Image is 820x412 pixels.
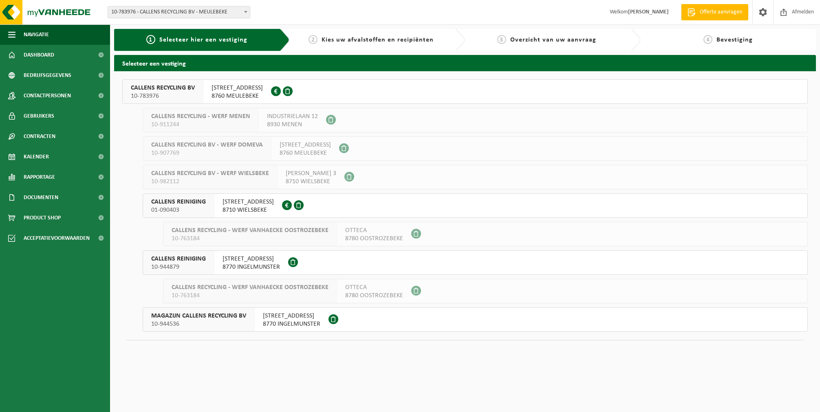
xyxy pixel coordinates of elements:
button: MAGAZIJN CALLENS RECYCLING BV 10-944536 [STREET_ADDRESS]8770 INGELMUNSTER [143,307,808,332]
span: 8760 MEULEBEKE [212,92,263,100]
span: Rapportage [24,167,55,187]
span: 10-763184 [172,234,328,243]
span: [STREET_ADDRESS] [280,141,331,149]
span: Offerte aanvragen [698,8,744,16]
span: Bedrijfsgegevens [24,65,71,85]
span: Contactpersonen [24,85,71,106]
span: 2 [309,35,317,44]
span: Product Shop [24,208,61,228]
span: [STREET_ADDRESS] [223,255,280,263]
span: OTTECA [345,226,403,234]
span: CALLENS RECYCLING BV - WERF WIELSBEKE [151,169,269,178]
span: 10-944879 [151,263,206,271]
a: Offerte aanvragen [681,4,748,20]
span: 8780 OOSTROZEBEKE [345,234,403,243]
span: 4 [703,35,712,44]
span: CALLENS RECYCLING BV - WERF DOMEVA [151,141,263,149]
span: 10-911244 [151,121,250,129]
span: [PERSON_NAME] 3 [286,169,336,178]
span: INDUSTRIELAAN 12 [267,112,318,121]
span: CALLENS RECYCLING - WERF VANHAECKE OOSTROZEBEKE [172,226,328,234]
span: MAGAZIJN CALLENS RECYCLING BV [151,312,246,320]
strong: [PERSON_NAME] [628,9,669,15]
span: Contracten [24,126,55,147]
span: 8770 INGELMUNSTER [263,320,320,328]
span: 1 [146,35,155,44]
span: Navigatie [24,24,49,45]
button: CALLENS REINIGING 01-090403 [STREET_ADDRESS]8710 WIELSBEKE [143,193,808,218]
span: 10-783976 - CALLENS RECYCLING BV - MEULEBEKE [108,7,250,18]
span: 8770 INGELMUNSTER [223,263,280,271]
span: 10-783976 [131,92,195,100]
span: CALLENS RECYCLING - WERF VANHAECKE OOSTROZEBEKE [172,283,328,291]
span: Documenten [24,187,58,208]
span: 8760 MEULEBEKE [280,149,331,157]
span: 10-907769 [151,149,263,157]
span: Overzicht van uw aanvraag [510,37,596,43]
span: CALLENS RECYCLING BV [131,84,195,92]
span: 10-783976 - CALLENS RECYCLING BV - MEULEBEKE [108,6,250,18]
span: Dashboard [24,45,54,65]
span: OTTECA [345,283,403,291]
span: 3 [497,35,506,44]
span: [STREET_ADDRESS] [212,84,263,92]
span: Kies uw afvalstoffen en recipiënten [322,37,434,43]
span: 8710 WIELSBEKE [223,206,274,214]
button: CALLENS REINIGING 10-944879 [STREET_ADDRESS]8770 INGELMUNSTER [143,250,808,275]
span: Selecteer hier een vestiging [159,37,247,43]
span: [STREET_ADDRESS] [223,198,274,206]
span: 10-944536 [151,320,246,328]
span: 8710 WIELSBEKE [286,178,336,186]
span: CALLENS REINIGING [151,198,206,206]
span: Gebruikers [24,106,54,126]
span: CALLENS REINIGING [151,255,206,263]
span: Bevestiging [716,37,753,43]
span: 8780 OOSTROZEBEKE [345,291,403,300]
span: 10-982112 [151,178,269,186]
span: [STREET_ADDRESS] [263,312,320,320]
span: Kalender [24,147,49,167]
span: 01-090403 [151,206,206,214]
span: 8930 MENEN [267,121,318,129]
span: 10-763184 [172,291,328,300]
h2: Selecteer een vestiging [114,55,816,71]
span: CALLENS RECYCLING - WERF MENEN [151,112,250,121]
button: CALLENS RECYCLING BV 10-783976 [STREET_ADDRESS]8760 MEULEBEKE [122,79,808,104]
span: Acceptatievoorwaarden [24,228,90,248]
